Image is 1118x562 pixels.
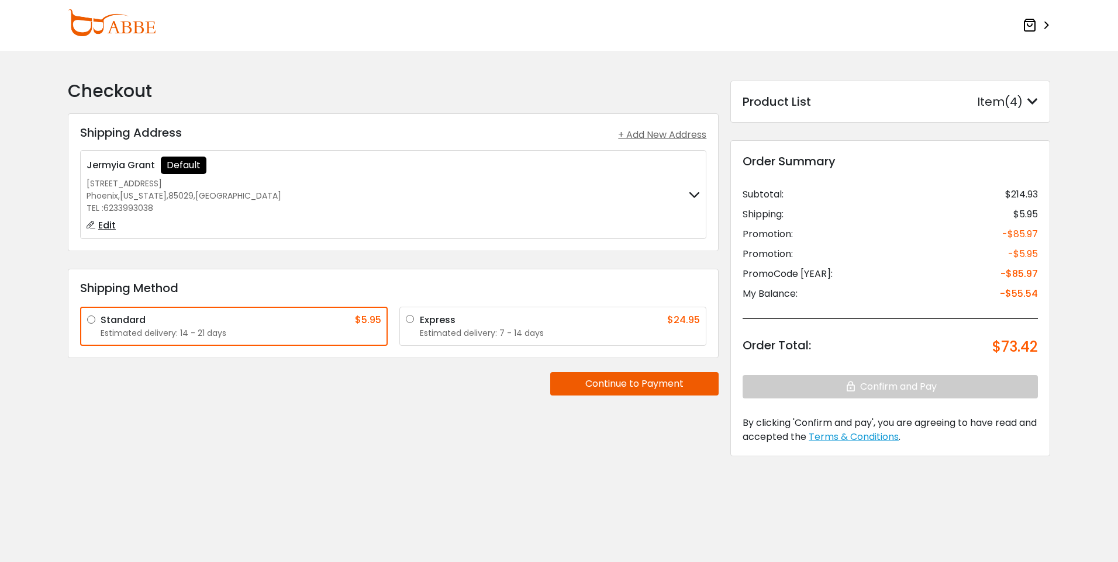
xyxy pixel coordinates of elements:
div: -$85.97 [1000,267,1038,281]
img: abbeglasses.com [68,9,156,36]
span: Phoenix [87,190,118,202]
div: Default [161,157,206,174]
div: $24.95 [667,313,700,327]
div: -$5.95 [1008,247,1038,261]
div: Promotion: [743,247,793,261]
div: My Balance: [743,287,798,301]
div: $5.95 [1013,207,1038,221]
div: Order Total: [743,336,811,358]
a: > [1023,15,1050,36]
div: Promotion: [743,227,793,241]
div: + Add New Address [618,128,706,142]
span: Grant [127,158,155,172]
div: Order Summary [743,152,1038,170]
div: -$55.54 [1000,287,1038,301]
div: Item(4) [977,93,1038,110]
h2: Checkout [68,81,719,102]
div: $5.95 [355,313,381,327]
span: 85029 [168,190,194,202]
div: Express [420,313,456,327]
div: TEL : [87,202,281,214]
span: [GEOGRAPHIC_DATA] [195,190,281,202]
h3: Shipping Method [80,281,706,295]
span: > [1039,15,1050,36]
h3: Shipping Address [80,126,182,140]
span: Terms & Conditions [809,430,899,443]
span: [US_STATE] [120,190,167,202]
span: [STREET_ADDRESS] [87,178,162,189]
span: 6233993038 [103,202,153,214]
div: , , , [87,190,281,202]
div: . [743,416,1038,444]
button: Continue to Payment [550,372,719,396]
div: Estimated delivery: 7 - 14 days [420,327,701,339]
div: $214.93 [1005,188,1038,202]
div: Subtotal: [743,188,784,202]
div: Product List [743,93,811,110]
div: Estimated delivery: 14 - 21 days [101,327,381,339]
div: Shipping: [743,207,784,221]
span: Jermyia [87,158,125,172]
div: PromoCode [YEAR]: [743,267,833,281]
div: Standard [101,313,146,327]
div: $73.42 [992,336,1038,358]
span: By clicking 'Confirm and pay', you are agreeing to have read and accepted the [743,416,1037,443]
div: -$85.97 [1002,227,1038,241]
span: Edit [98,218,116,232]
